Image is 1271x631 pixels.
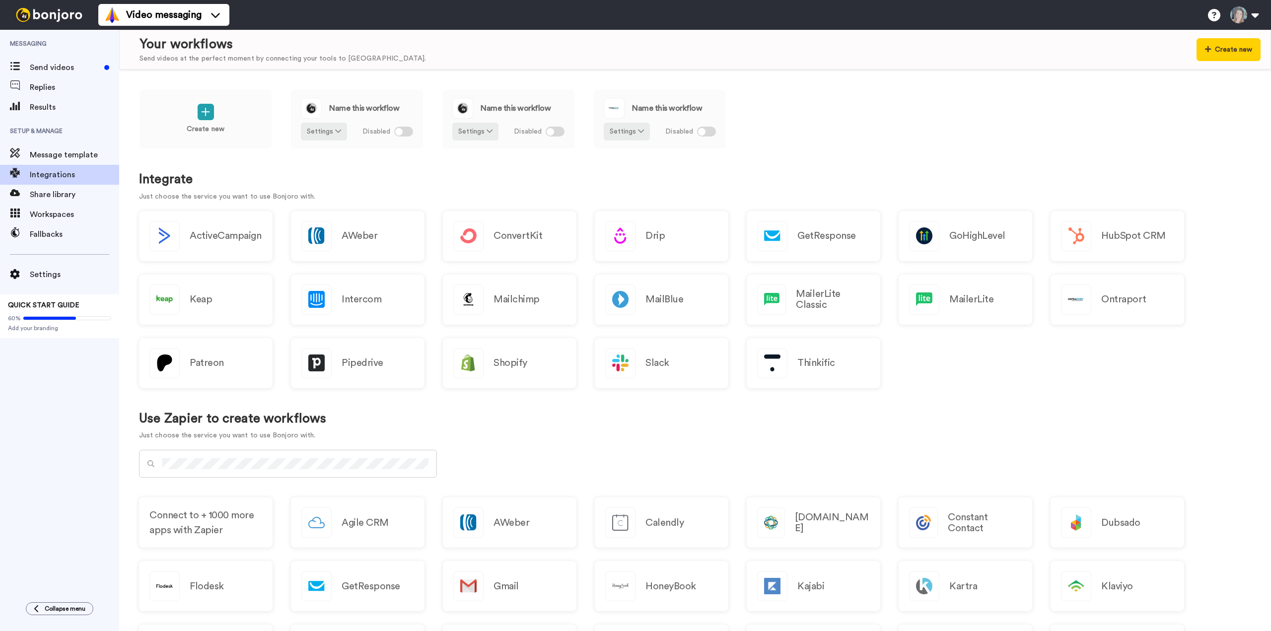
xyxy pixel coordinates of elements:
a: Dubsado [1051,497,1184,548]
h2: Keap [190,294,212,305]
h2: Drip [645,230,665,241]
h2: Pipedrive [342,357,383,368]
h2: AWeber [494,517,529,528]
span: Name this workflow [329,104,399,112]
a: Shopify [443,338,576,388]
h2: MailerLite [949,294,993,305]
span: 60% [8,314,21,322]
span: Send videos [30,62,100,73]
img: logo_round_yellow.svg [301,98,321,118]
h1: Use Zapier to create workflows [139,412,326,426]
a: Gmail [443,561,576,611]
div: Your workflows [140,35,426,54]
button: ActiveCampaign [139,211,273,261]
h2: Patreon [190,357,224,368]
h2: Thinkific [797,357,835,368]
span: Settings [30,269,119,280]
img: logo_getresponse.svg [758,221,787,251]
img: logo_gohighlevel.png [910,221,939,251]
h2: Calendly [645,517,684,528]
a: AWeber [443,497,576,548]
img: logo_agile_crm.svg [302,508,331,537]
a: ConvertKit [443,211,576,261]
img: logo_aweber.svg [454,508,483,537]
span: Add your branding [8,324,111,332]
h2: Klaviyo [1101,581,1133,592]
h2: Gmail [494,581,519,592]
img: logo_closecom.svg [758,508,784,537]
span: Share library [30,189,119,201]
a: MailBlue [595,275,728,325]
h2: Constant Contact [948,512,1022,534]
a: Connect to + 1000 more apps with Zapier [139,497,273,548]
button: Settings [301,123,347,140]
img: logo_hubspot.svg [1061,221,1091,251]
img: logo_shopify.svg [454,349,483,378]
a: Pipedrive [291,338,424,388]
img: logo_keap.svg [150,285,179,314]
a: Ontraport [1051,275,1184,325]
a: Keap [139,275,273,325]
h2: [DOMAIN_NAME] [795,512,870,534]
a: HubSpot CRM [1051,211,1184,261]
img: logo_dubsado.svg [1061,508,1091,537]
img: logo_mailerlite.svg [758,285,785,314]
img: logo_honeybook.svg [606,571,635,601]
span: Integrations [30,169,119,181]
h2: ConvertKit [494,230,542,241]
a: Drip [595,211,728,261]
img: bj-logo-header-white.svg [12,8,86,22]
a: GetResponse [291,561,424,611]
a: Mailchimp [443,275,576,325]
h2: MailBlue [645,294,683,305]
a: HoneyBook [595,561,728,611]
a: Flodesk [139,561,273,611]
h1: Integrate [139,172,1251,187]
h2: GetResponse [797,230,856,241]
h2: HoneyBook [645,581,696,592]
img: logo_mailblue.png [606,285,635,314]
div: Send videos at the perfect moment by connecting your tools to [GEOGRAPHIC_DATA]. [140,54,426,64]
h2: GoHighLevel [949,230,1005,241]
img: logo_getresponse.svg [302,571,331,601]
button: Collapse menu [26,602,93,615]
img: logo_flodesk.svg [150,571,179,601]
a: MailerLite Classic [747,275,880,325]
img: logo_mailerlite.svg [910,285,939,314]
span: Disabled [362,127,390,137]
a: AWeber [291,211,424,261]
a: Calendly [595,497,728,548]
a: Patreon [139,338,273,388]
span: Video messaging [126,8,202,22]
span: Results [30,101,119,113]
h2: AWeber [342,230,377,241]
a: Agile CRM [291,497,424,548]
button: Settings [604,123,650,140]
button: Settings [452,123,498,140]
h2: ActiveCampaign [190,230,261,241]
h2: Intercom [342,294,381,305]
img: logo_constant_contact.svg [910,508,937,537]
h2: Agile CRM [342,517,389,528]
a: Constant Contact [899,497,1032,548]
h2: GetResponse [342,581,400,592]
h2: Mailchimp [494,294,540,305]
a: MailerLite [899,275,1032,325]
span: Fallbacks [30,228,119,240]
a: GoHighLevel [899,211,1032,261]
span: Disabled [514,127,542,137]
h2: Ontraport [1101,294,1146,305]
h2: Slack [645,357,669,368]
a: GetResponse [747,211,880,261]
img: logo_activecampaign.svg [150,221,179,251]
img: logo_klaviyo.svg [1061,571,1091,601]
p: Create new [187,124,224,135]
a: Thinkific [747,338,880,388]
h2: Dubsado [1101,517,1140,528]
span: Connect to + 1000 more apps with Zapier [149,508,262,538]
img: logo_calendly.svg [606,508,635,537]
img: logo_convertkit.svg [454,221,483,251]
span: Message template [30,149,119,161]
img: logo_pipedrive.png [302,349,331,378]
a: Create new [139,89,272,149]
